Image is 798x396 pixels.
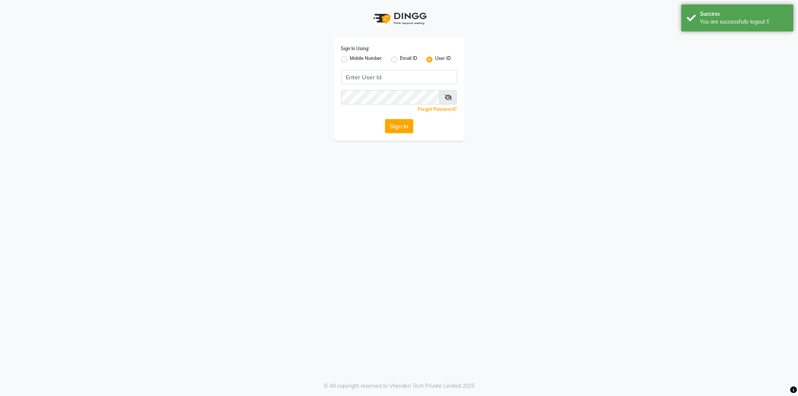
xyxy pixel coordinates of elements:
[418,106,457,112] a: Forgot Password?
[341,70,457,84] input: Username
[350,55,382,64] label: Mobile Number
[341,45,370,52] label: Sign In Using:
[341,90,440,104] input: Username
[700,10,788,18] div: Success
[400,55,418,64] label: Email ID
[700,18,788,26] div: You are successfully logout !!
[435,55,451,64] label: User ID
[369,7,429,30] img: logo1.svg
[385,119,413,133] button: Sign In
